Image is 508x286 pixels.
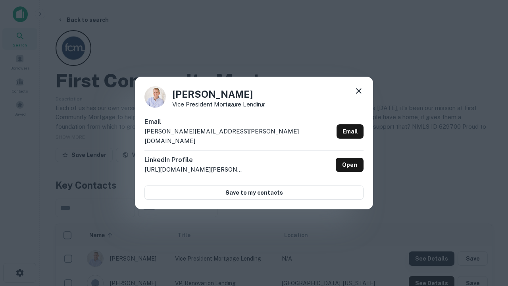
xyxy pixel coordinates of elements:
p: [PERSON_NAME][EMAIL_ADDRESS][PERSON_NAME][DOMAIN_NAME] [144,127,333,145]
h4: [PERSON_NAME] [172,87,265,101]
h6: Email [144,117,333,127]
button: Save to my contacts [144,186,364,200]
a: Open [336,158,364,172]
iframe: Chat Widget [468,222,508,261]
p: Vice President Mortgage Lending [172,101,265,107]
h6: LinkedIn Profile [144,155,244,165]
img: 1520878720083 [144,86,166,108]
a: Email [337,124,364,139]
p: [URL][DOMAIN_NAME][PERSON_NAME] [144,165,244,174]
